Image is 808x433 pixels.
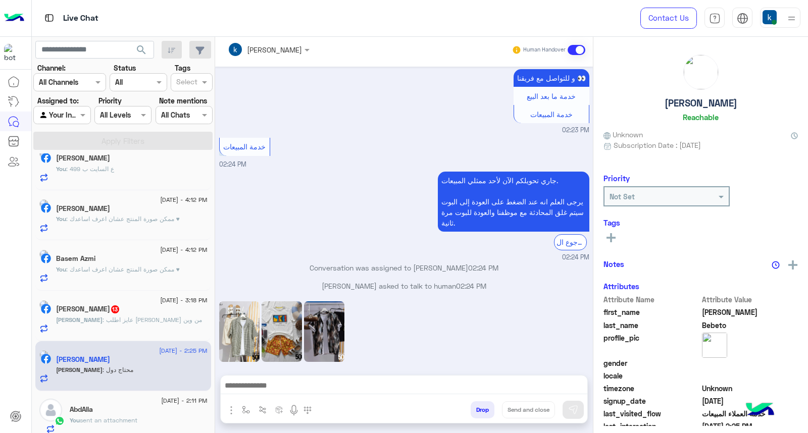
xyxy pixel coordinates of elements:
[554,234,587,250] div: الرجوع ال Bot
[135,44,147,56] span: search
[160,195,207,204] span: [DATE] - 4:12 PM
[98,95,122,106] label: Priority
[603,129,643,140] span: Unknown
[288,404,300,416] img: send voice note
[304,406,312,414] img: make a call
[4,44,22,62] img: 713415422032625
[66,215,180,223] span: ممكن صورة المنتج عشان اعرف اساعدك ♥
[568,405,578,415] img: send message
[640,8,697,29] a: Contact Us
[56,265,66,273] span: You
[159,346,207,355] span: [DATE] - 2:25 PM
[41,253,51,263] img: Facebook
[238,401,255,418] button: select flow
[103,366,133,373] span: محتاج دول
[702,358,798,368] span: null
[665,97,737,109] h5: [PERSON_NAME]
[56,316,103,323] span: [PERSON_NAME]
[788,260,797,269] img: add
[56,254,95,263] h5: Basem Azmi
[702,320,798,331] span: Bebeto
[502,401,555,418] button: Send and close
[39,300,48,309] img: picture
[259,406,267,414] img: Trigger scenario
[603,320,700,331] span: last_name
[66,165,114,173] span: ع السايت ب 499
[160,245,207,254] span: [DATE] - 4:12 PM
[56,355,110,364] h5: Mina Bebeto
[160,296,207,305] span: [DATE] - 3:18 PM
[603,421,700,431] span: last_interaction
[603,358,700,368] span: gender
[523,46,566,54] small: Human Handover
[603,174,630,183] h6: Priority
[702,383,798,394] span: Unknown
[219,262,589,273] p: Conversation was assigned to [PERSON_NAME]
[562,253,589,262] span: 02:24 PM
[39,350,48,359] img: picture
[763,10,777,24] img: userImage
[709,13,721,24] img: tab
[66,265,180,273] span: ممكن صورة المنتج عشان اعرف اساعدك ♥
[438,172,589,232] p: 14/8/2025, 2:24 PM
[742,393,778,428] img: hulul-logo.png
[514,69,589,87] p: 14/8/2025, 2:23 PM
[56,204,110,213] h5: سيف ناصر سيف
[603,383,700,394] span: timezone
[471,401,494,418] button: Drop
[225,404,237,416] img: send attachment
[603,259,624,268] h6: Notes
[41,354,51,364] img: Facebook
[702,307,798,317] span: Mina
[702,396,798,406] span: 2025-08-14T00:28:03.251Z
[219,160,246,168] span: 02:24 PM
[70,416,80,424] span: You
[37,95,79,106] label: Assigned to:
[219,301,260,362] img: Image
[219,281,589,291] p: [PERSON_NAME] asked to talk to human
[41,304,51,314] img: Facebook
[39,399,62,421] img: defaultAdmin.png
[41,203,51,213] img: Facebook
[56,154,110,163] h5: Samer Ebrahim
[614,140,701,150] span: Subscription Date : [DATE]
[527,92,576,100] span: خدمة ما بعد البيع
[456,282,486,290] span: 02:24 PM
[39,149,48,158] img: picture
[242,406,250,414] img: select flow
[684,55,718,89] img: picture
[103,316,202,323] span: عايز اطلب اوردر من وين
[161,396,207,405] span: [DATE] - 2:11 PM
[603,282,639,291] h6: Attributes
[603,408,700,419] span: last_visited_flow
[772,261,780,269] img: notes
[129,41,154,63] button: search
[603,333,700,356] span: profile_pic
[39,250,48,259] img: picture
[41,153,51,163] img: Facebook
[304,301,344,362] img: Image
[255,401,271,418] button: Trigger scenario
[468,263,498,272] span: 02:24 PM
[114,63,136,73] label: Status
[175,76,197,89] div: Select
[223,142,266,151] span: خدمة المبيعات
[56,366,103,373] span: [PERSON_NAME]
[175,63,190,73] label: Tags
[683,113,719,122] h6: Reachable
[737,13,748,24] img: tab
[43,12,56,24] img: tab
[4,8,24,29] img: Logo
[159,95,207,106] label: Note mentions
[37,63,66,73] label: Channel:
[70,405,93,414] h5: AbdAlla
[39,199,48,208] img: picture
[530,110,573,119] span: خدمة المبيعات
[702,408,798,419] span: خدمة العملاء المبيعات
[702,333,727,358] img: picture
[33,132,213,150] button: Apply Filters
[704,8,725,29] a: tab
[603,396,700,406] span: signup_date
[702,421,798,431] span: 2025-08-14T11:25:21.072Z
[111,305,119,313] span: 13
